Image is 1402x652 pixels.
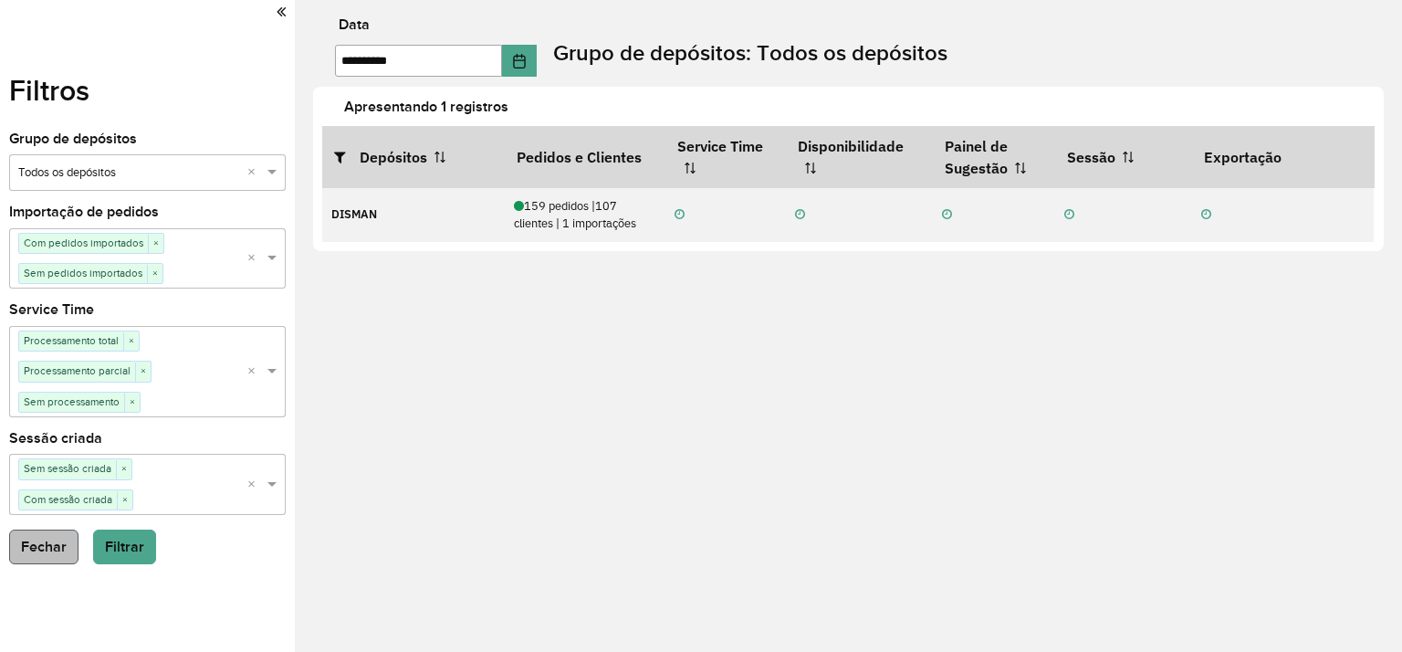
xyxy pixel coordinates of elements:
[1064,209,1074,221] i: Não realizada
[334,150,360,164] i: Abrir/fechar filtros
[664,126,785,187] th: Service Time
[19,490,117,509] span: Com sessão criada
[502,45,537,77] button: Choose Date
[9,201,159,223] label: Importação de pedidos
[135,363,151,381] span: ×
[1201,209,1211,221] i: Não realizada
[19,362,135,380] span: Processamento parcial
[19,393,124,411] span: Sem processamento
[247,249,263,268] span: Clear all
[124,394,140,412] span: ×
[9,427,102,449] label: Sessão criada
[331,206,377,222] strong: DISMAN
[147,265,162,283] span: ×
[9,530,78,564] button: Fechar
[339,14,370,36] label: Data
[93,530,156,564] button: Filtrar
[247,163,263,183] span: Clear all
[123,332,139,351] span: ×
[795,209,805,221] i: Não realizada
[514,197,655,232] div: 159 pedidos | 107 clientes | 1 importações
[505,126,665,187] th: Pedidos e Clientes
[19,459,116,478] span: Sem sessão criada
[786,126,933,187] th: Disponibilidade
[247,476,263,495] span: Clear all
[148,235,163,253] span: ×
[116,460,131,478] span: ×
[9,68,89,112] label: Filtros
[19,234,148,252] span: Com pedidos importados
[1191,126,1374,187] th: Exportação
[1054,126,1191,187] th: Sessão
[19,331,123,350] span: Processamento total
[932,126,1054,187] th: Painel de Sugestão
[553,37,947,69] label: Grupo de depósitos: Todos os depósitos
[942,209,952,221] i: Não realizada
[247,363,263,382] span: Clear all
[322,126,505,187] th: Depósitos
[19,264,147,282] span: Sem pedidos importados
[9,299,94,321] label: Service Time
[117,491,132,510] span: ×
[675,209,685,221] i: Não realizada
[9,128,137,150] label: Grupo de depósitos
